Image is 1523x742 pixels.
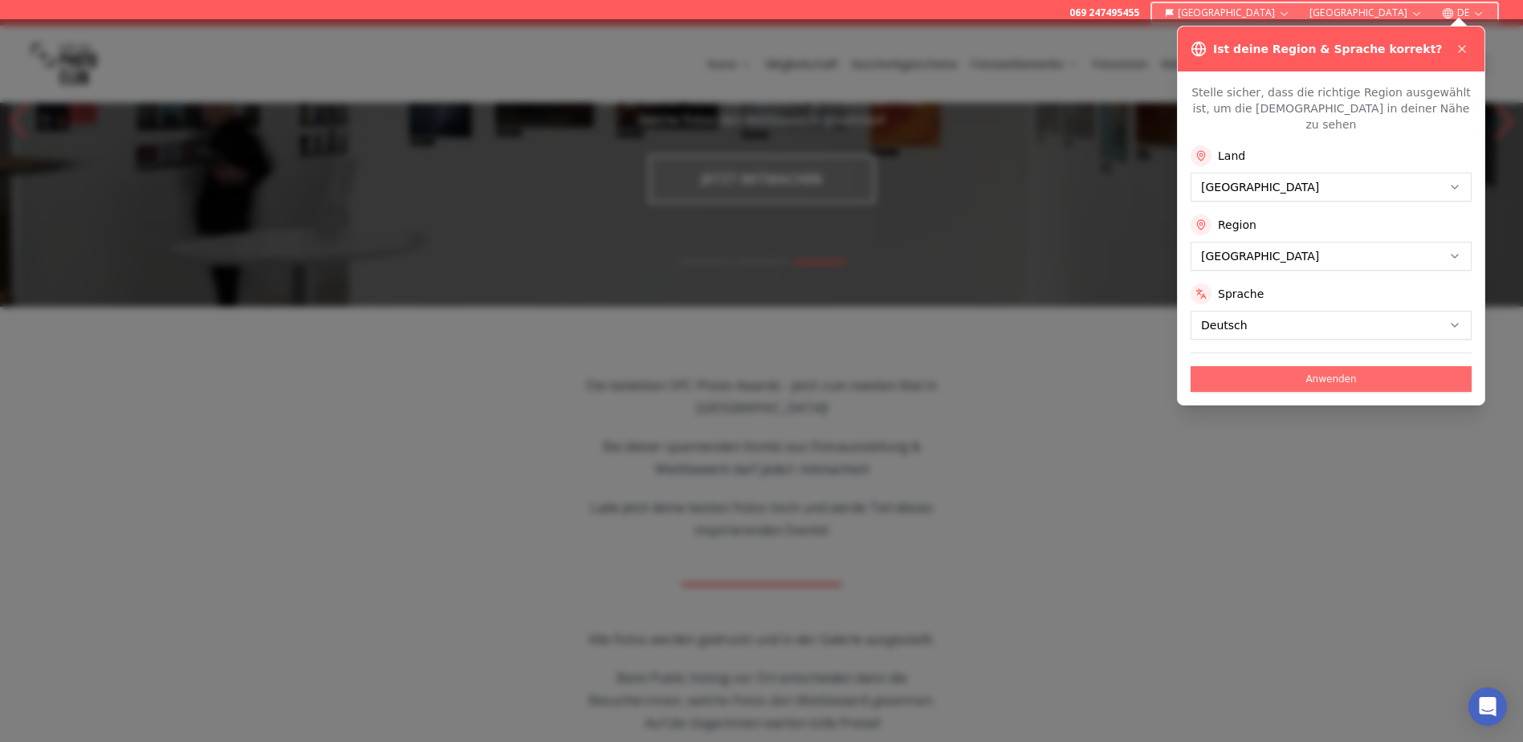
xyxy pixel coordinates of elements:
label: Land [1218,148,1245,164]
button: [GEOGRAPHIC_DATA] [1303,3,1429,22]
a: 069 247495455 [1069,6,1139,19]
p: Stelle sicher, dass die richtige Region ausgewählt ist, um die [DEMOGRAPHIC_DATA] in deiner Nähe ... [1191,84,1472,132]
label: Region [1218,217,1256,233]
div: Open Intercom Messenger [1468,687,1507,726]
label: Sprache [1218,286,1264,302]
h3: Ist deine Region & Sprache korrekt? [1213,41,1442,57]
button: [GEOGRAPHIC_DATA] [1159,3,1297,22]
button: Anwenden [1191,366,1472,392]
button: DE [1435,3,1491,22]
